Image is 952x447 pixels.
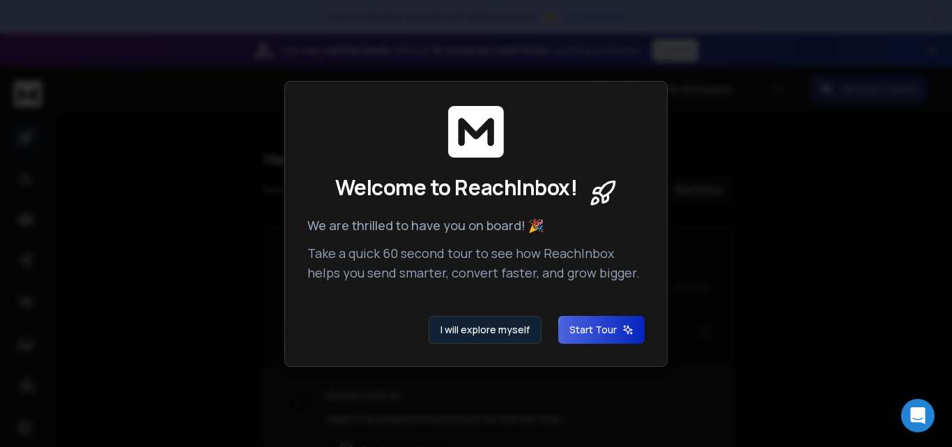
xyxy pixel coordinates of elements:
span: Start Tour [569,323,634,337]
p: We are thrilled to have you on board! 🎉 [307,215,645,235]
span: Welcome to ReachInbox! [335,175,577,200]
p: Take a quick 60 second tour to see how ReachInbox helps you send smarter, convert faster, and gro... [307,243,645,282]
button: I will explore myself [429,316,542,344]
div: Open Intercom Messenger [901,399,935,432]
button: Start Tour [558,316,645,344]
